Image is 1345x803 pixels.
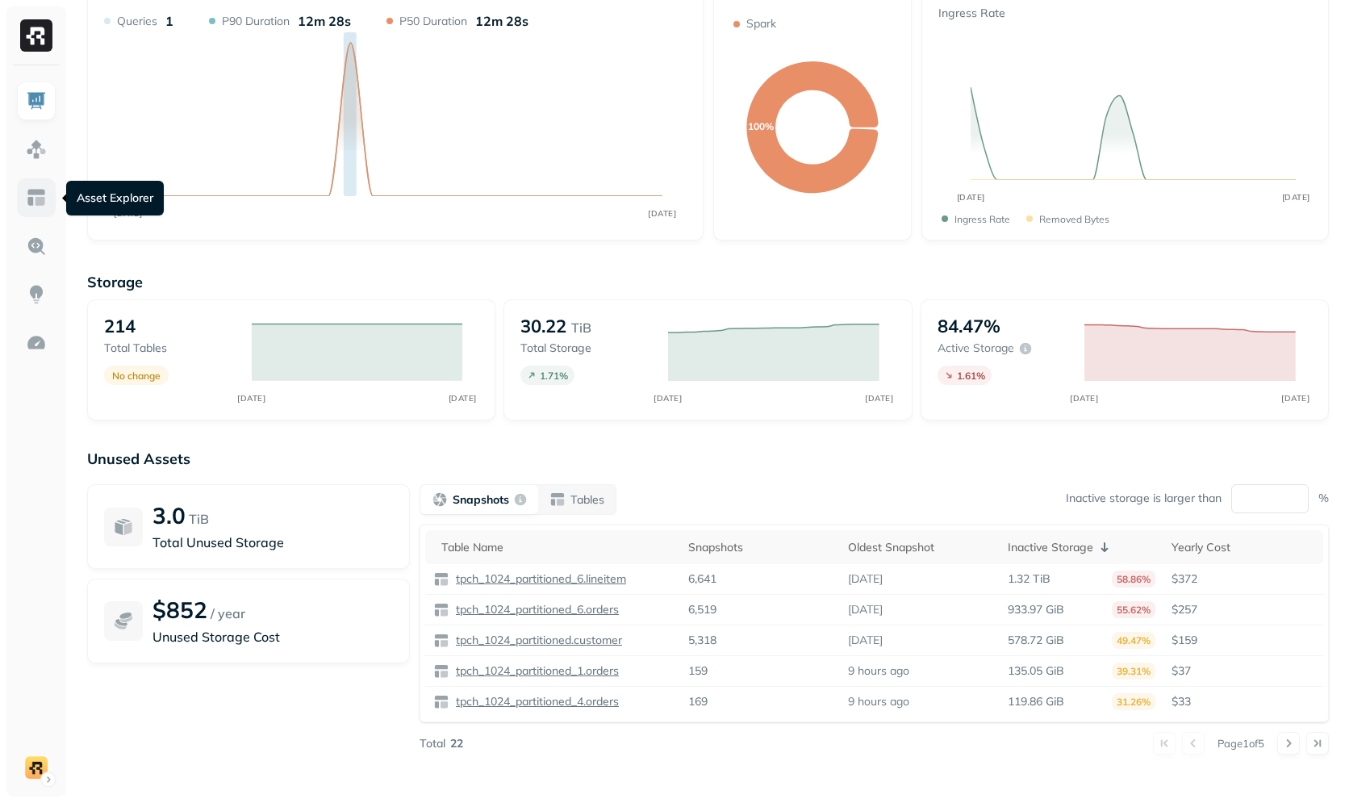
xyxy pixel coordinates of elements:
p: 5,318 [688,633,716,648]
img: Assets [26,139,47,160]
p: Tables [570,492,604,508]
p: $33 [1172,694,1315,709]
a: tpch_1024_partitioned_6.lineitem [449,571,626,587]
p: 55.62% [1112,601,1155,618]
p: Total storage [520,341,652,356]
p: Spark [746,16,776,31]
a: tpch_1024_partitioned_1.orders [449,663,619,679]
p: 58.86% [1112,571,1155,588]
p: 3.0 [152,501,186,529]
p: % [1318,491,1329,506]
p: P50 Duration [399,14,467,29]
p: Total Unused Storage [152,533,393,552]
p: $257 [1172,602,1315,617]
tspan: [DATE] [114,208,142,218]
p: Removed bytes [1039,213,1109,225]
p: 1 [165,13,173,29]
p: / year [211,604,245,623]
img: Asset Explorer [26,187,47,208]
p: 30.22 [520,315,566,337]
p: TiB [189,509,209,529]
p: Queries [117,14,157,29]
img: demo [25,756,48,779]
p: P90 Duration [222,14,290,29]
p: 214 [104,315,136,337]
p: tpch_1024_partitioned_1.orders [453,663,619,679]
p: tpch_1024_partitioned_4.orders [453,694,619,709]
p: 49.47% [1112,632,1155,649]
p: Unused Storage Cost [152,627,393,646]
p: Total [420,736,445,751]
p: TiB [571,318,591,337]
p: 1.61 % [957,370,985,382]
tspan: [DATE] [1282,192,1310,203]
p: 169 [688,694,708,709]
p: $372 [1172,571,1315,587]
p: Total tables [104,341,236,356]
p: 135.05 GiB [1008,663,1064,679]
p: 12m 28s [298,13,351,29]
p: 6,641 [688,571,716,587]
tspan: [DATE] [865,393,893,403]
p: $37 [1172,663,1315,679]
p: 159 [688,663,708,679]
tspan: [DATE] [237,393,265,403]
tspan: [DATE] [648,208,676,218]
p: Storage [87,273,1329,291]
img: table [433,633,449,649]
div: Table Name [441,540,672,555]
a: tpch_1024_partitioned_6.orders [449,602,619,617]
p: Snapshots [453,492,509,508]
tspan: [DATE] [1281,393,1309,403]
p: tpch_1024_partitioned.customer [453,633,622,648]
p: Ingress Rate [938,6,1005,21]
img: table [433,571,449,588]
img: Optimization [26,332,47,353]
p: 1.32 TiB [1008,571,1051,587]
a: tpch_1024_partitioned_4.orders [449,694,619,709]
p: 9 hours ago [848,694,909,709]
p: Unused Assets [87,450,1329,468]
p: 1.71 % [540,370,568,382]
div: Oldest Snapshot [848,540,992,555]
p: 84.47% [938,315,1000,337]
p: $159 [1172,633,1315,648]
p: Inactive storage is larger than [1066,491,1222,506]
div: Snapshots [688,540,832,555]
p: tpch_1024_partitioned_6.orders [453,602,619,617]
tspan: [DATE] [449,393,477,403]
img: Dashboard [26,90,47,111]
p: tpch_1024_partitioned_6.lineitem [453,571,626,587]
p: Ingress Rate [954,213,1010,225]
p: Active storage [938,341,1014,356]
text: 100% [748,120,774,132]
div: Asset Explorer [66,181,164,215]
a: tpch_1024_partitioned.customer [449,633,622,648]
p: Inactive Storage [1008,540,1093,555]
p: 578.72 GiB [1008,633,1064,648]
p: 9 hours ago [848,663,909,679]
p: No change [112,370,161,382]
p: 6,519 [688,602,716,617]
img: Insights [26,284,47,305]
p: [DATE] [848,633,883,648]
p: [DATE] [848,571,883,587]
img: table [433,602,449,618]
p: 31.26% [1112,693,1155,710]
p: $852 [152,596,207,624]
img: table [433,663,449,680]
img: Query Explorer [26,236,47,257]
p: 39.31% [1112,663,1155,680]
img: table [433,694,449,710]
img: Ryft [20,19,52,52]
tspan: [DATE] [1071,393,1099,403]
p: 12m 28s [475,13,528,29]
p: Page 1 of 5 [1218,736,1264,751]
p: [DATE] [848,602,883,617]
p: 119.86 GiB [1008,694,1064,709]
p: 22 [450,736,463,751]
tspan: [DATE] [957,192,985,203]
div: Yearly Cost [1172,540,1315,555]
tspan: [DATE] [654,393,682,403]
p: 933.97 GiB [1008,602,1064,617]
